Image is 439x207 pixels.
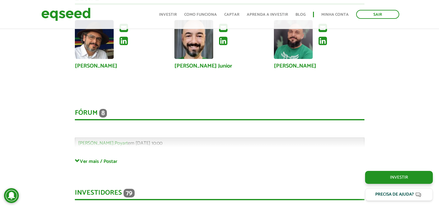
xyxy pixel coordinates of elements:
a: Minha conta [321,13,349,17]
span: 8 [99,109,107,118]
a: Ver perfil do usuário. [174,20,213,59]
div: Fórum [75,109,364,120]
a: Aprenda a investir [247,13,288,17]
a: Ver mais / Postar [75,158,364,164]
img: Foto de Sérgio Hilton Berlotto Junior [174,20,213,59]
a: Investir [159,13,177,17]
a: [PERSON_NAME] [75,63,117,69]
span: 79 [124,189,135,197]
img: Foto de Josias de Souza [274,20,313,59]
span: em [DATE] 10:00 [78,139,162,147]
a: Ver perfil do usuário. [75,20,114,59]
a: Captar [224,13,239,17]
div: Investidores [75,189,364,200]
a: [PERSON_NAME] Junior [174,63,232,69]
a: Ver perfil do usuário. [274,20,313,59]
img: Foto de Xisto Alves de Souza Junior [75,20,114,59]
a: Como funciona [184,13,217,17]
a: Blog [295,13,306,17]
a: [PERSON_NAME] [274,63,316,69]
img: EqSeed [41,6,91,23]
a: Sair [356,10,399,19]
a: Investir [365,171,433,184]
